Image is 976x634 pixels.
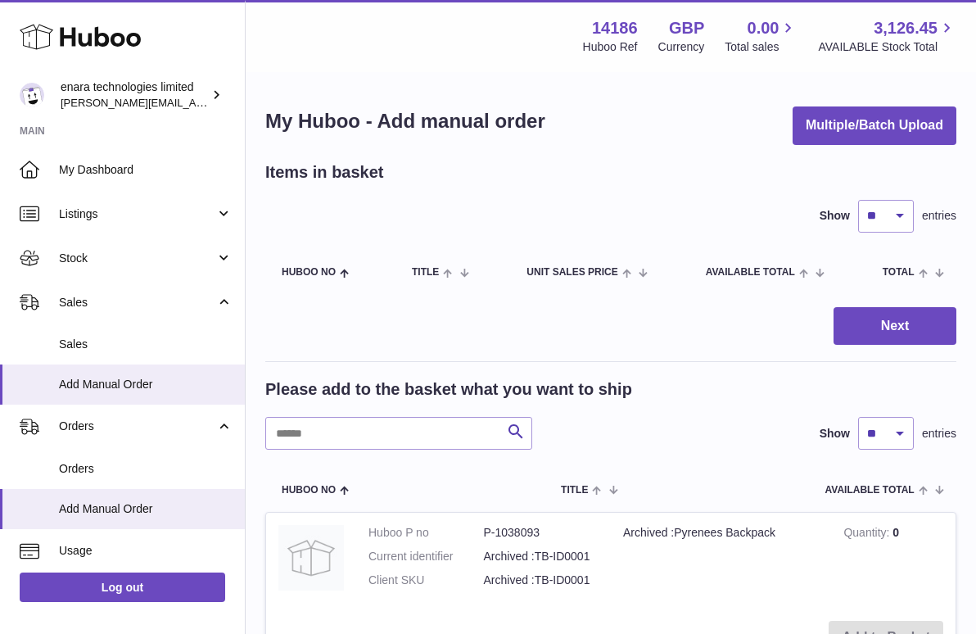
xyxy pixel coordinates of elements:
td: Archived :Pyrenees Backpack [611,513,831,609]
dt: Client SKU [368,573,484,588]
span: [PERSON_NAME][EMAIL_ADDRESS][DOMAIN_NAME] [61,96,328,109]
span: Usage [59,543,233,559]
td: 0 [831,513,956,609]
span: Sales [59,337,233,352]
img: Archived :Pyrenees Backpack [278,525,344,591]
span: 0.00 [748,17,779,39]
span: My Dashboard [59,162,233,178]
span: Stock [59,251,215,266]
div: Huboo Ref [583,39,638,55]
strong: Quantity [843,526,892,543]
button: Next [834,307,956,346]
span: Total sales [725,39,798,55]
label: Show [820,208,850,224]
div: enara technologies limited [61,79,208,111]
span: 3,126.45 [874,17,938,39]
span: Unit Sales Price [526,267,617,278]
button: Multiple/Batch Upload [793,106,956,145]
span: Huboo no [282,485,336,496]
span: Add Manual Order [59,377,233,392]
span: Add Manual Order [59,501,233,517]
h2: Please add to the basket what you want to ship [265,378,632,401]
div: Currency [658,39,705,55]
a: 0.00 Total sales [725,17,798,55]
span: Sales [59,295,215,310]
dt: Current identifier [368,549,484,564]
dd: Archived :TB-ID0001 [484,573,599,588]
label: Show [820,426,850,442]
a: 3,126.45 AVAILABLE Stock Total [818,17,956,55]
span: AVAILABLE Stock Total [818,39,956,55]
span: Total [883,267,915,278]
span: Orders [59,461,233,477]
h1: My Huboo - Add manual order [265,108,545,134]
strong: 14186 [592,17,638,39]
span: entries [922,426,956,442]
dt: Huboo P no [368,525,484,541]
span: AVAILABLE Total [706,267,795,278]
dd: Archived :TB-ID0001 [484,549,599,564]
img: Dee@enara.co [20,83,44,107]
strong: GBP [669,17,704,39]
span: Huboo no [282,267,336,278]
span: Listings [59,206,215,222]
dd: P-1038093 [484,525,599,541]
span: AVAILABLE Total [825,485,915,496]
span: Title [412,267,439,278]
span: Title [561,485,588,496]
span: Orders [59,419,215,434]
h2: Items in basket [265,161,384,183]
span: entries [922,208,956,224]
a: Log out [20,573,225,602]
